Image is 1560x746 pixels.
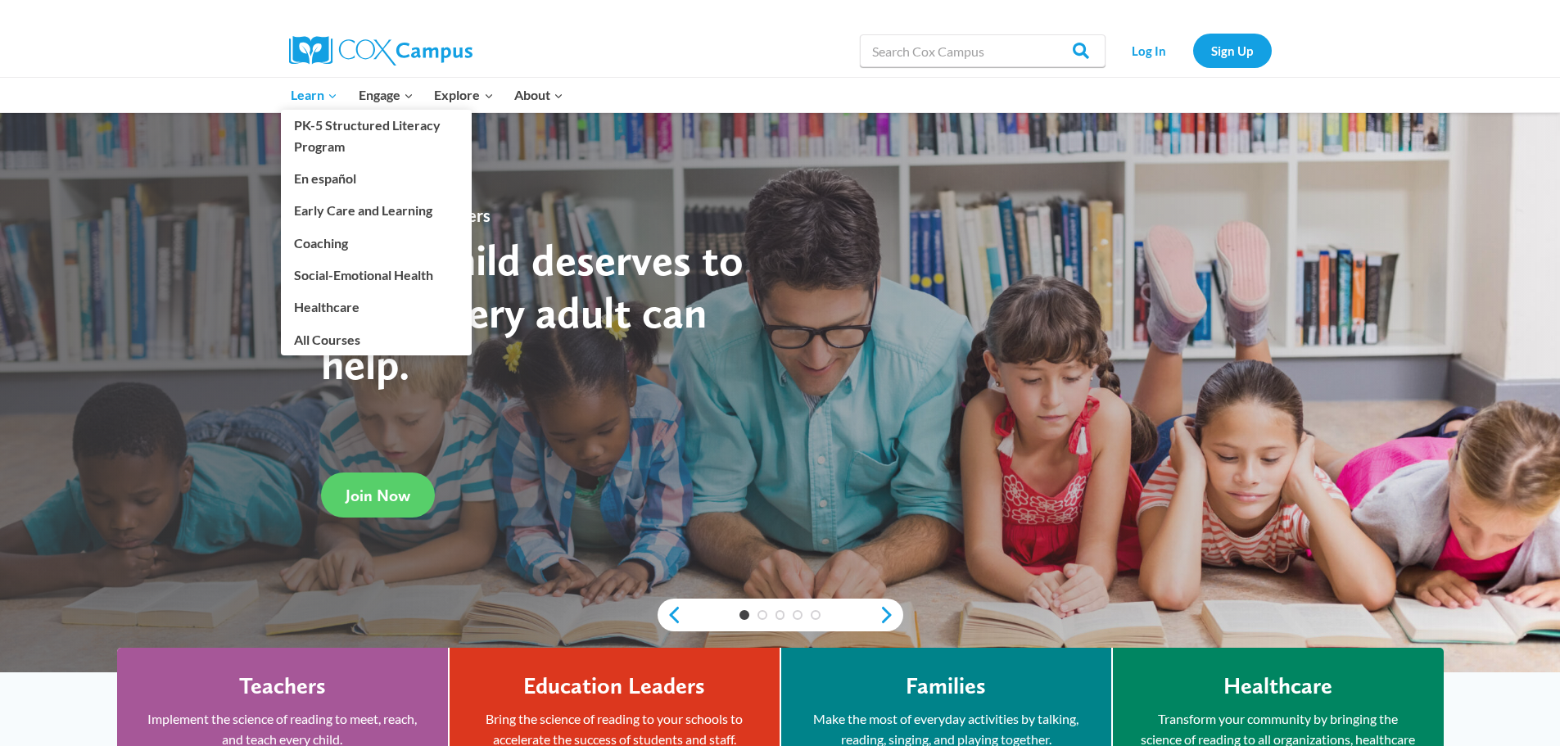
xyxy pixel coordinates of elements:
[281,78,349,112] button: Child menu of Learn
[739,610,749,620] a: 1
[281,163,472,194] a: En español
[1114,34,1185,67] a: Log In
[348,78,424,112] button: Child menu of Engage
[281,78,574,112] nav: Primary Navigation
[906,672,986,700] h4: Families
[775,610,785,620] a: 3
[793,610,803,620] a: 4
[239,672,326,700] h4: Teachers
[289,36,473,66] img: Cox Campus
[1193,34,1272,67] a: Sign Up
[879,605,903,625] a: next
[424,78,504,112] button: Child menu of Explore
[321,472,435,518] a: Join Now
[1114,34,1272,67] nav: Secondary Navigation
[281,227,472,258] a: Coaching
[523,672,705,700] h4: Education Leaders
[281,260,472,291] a: Social-Emotional Health
[860,34,1106,67] input: Search Cox Campus
[346,486,410,505] span: Join Now
[811,610,821,620] a: 5
[321,233,744,390] strong: Every child deserves to read. Every adult can help.
[281,323,472,355] a: All Courses
[281,110,472,162] a: PK-5 Structured Literacy Program
[658,599,903,631] div: content slider buttons
[281,195,472,226] a: Early Care and Learning
[1223,672,1332,700] h4: Healthcare
[757,610,767,620] a: 2
[658,605,682,625] a: previous
[504,78,574,112] button: Child menu of About
[281,292,472,323] a: Healthcare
